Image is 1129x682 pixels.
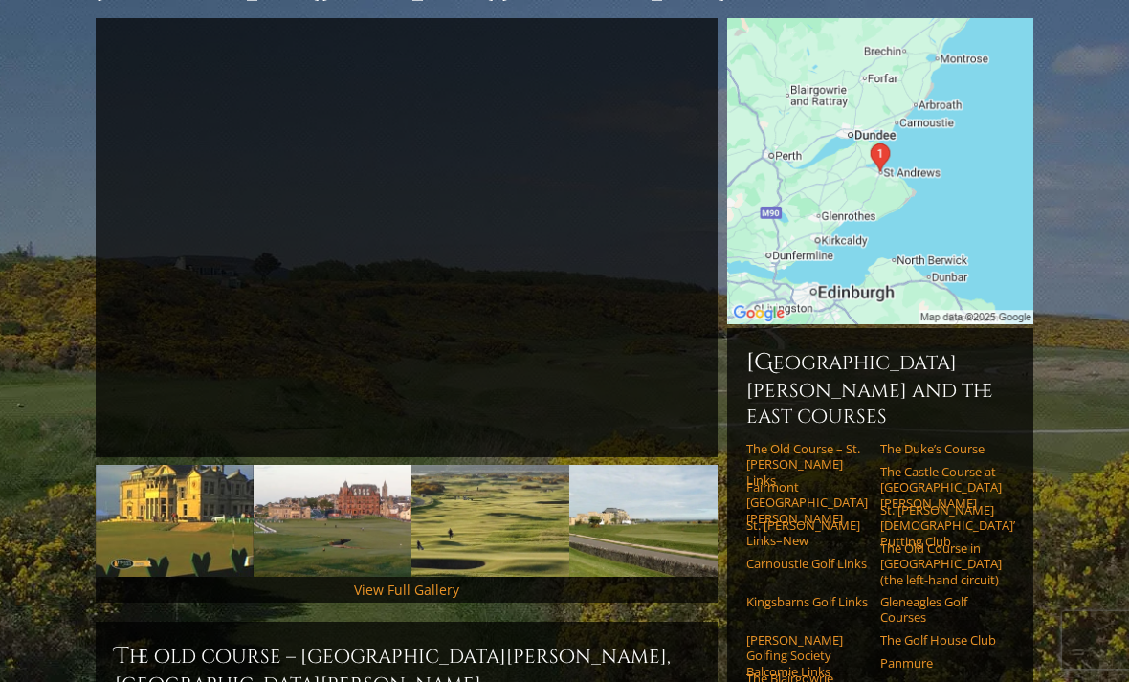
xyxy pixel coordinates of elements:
a: Kingsbarns Golf Links [746,594,868,609]
a: St. [PERSON_NAME] Links–New [746,517,868,549]
a: St. [PERSON_NAME] [DEMOGRAPHIC_DATA]’ Putting Club [880,502,1002,549]
a: The Golf House Club [880,632,1002,648]
a: The Castle Course at [GEOGRAPHIC_DATA][PERSON_NAME] [880,464,1002,511]
a: Gleneagles Golf Courses [880,594,1002,626]
a: [PERSON_NAME] Golfing Society Balcomie Links [746,632,868,679]
a: Fairmont [GEOGRAPHIC_DATA][PERSON_NAME] [746,479,868,526]
img: Google Map of St Andrews Links, St Andrews, United Kingdom [727,18,1033,324]
a: The Old Course – St. [PERSON_NAME] Links [746,441,868,488]
a: Carnoustie Golf Links [746,556,868,571]
a: The Old Course in [GEOGRAPHIC_DATA] (the left-hand circuit) [880,540,1002,587]
a: The Duke’s Course [880,441,1002,456]
h6: [GEOGRAPHIC_DATA][PERSON_NAME] and the East Courses [746,347,1014,429]
a: View Full Gallery [354,581,459,599]
a: Panmure [880,655,1002,671]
